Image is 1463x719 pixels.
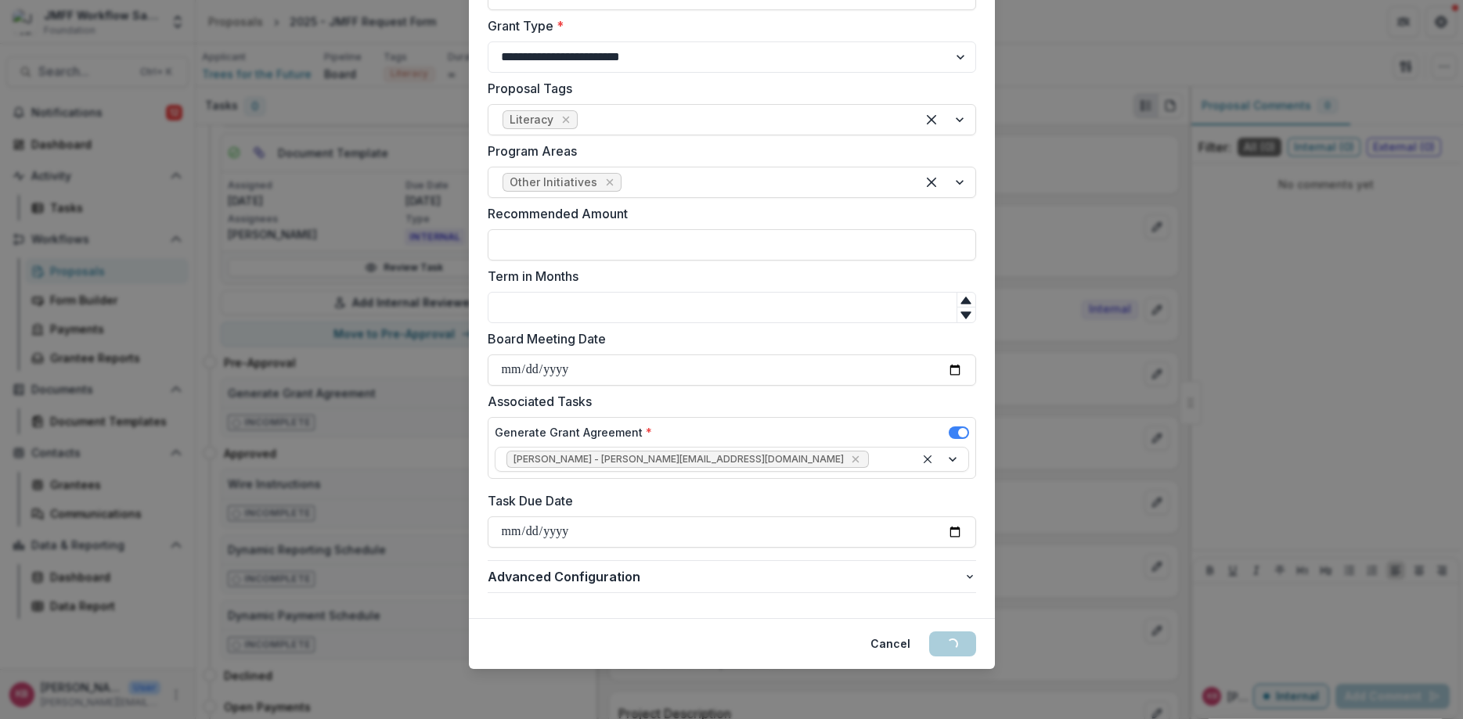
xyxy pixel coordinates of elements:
[919,170,944,195] div: Clear selected options
[488,16,967,35] label: Grant Type
[488,204,967,223] label: Recommended Amount
[488,329,967,348] label: Board Meeting Date
[488,392,967,411] label: Associated Tasks
[510,176,597,189] span: Other Initiatives
[513,454,844,465] span: [PERSON_NAME] - [PERSON_NAME][EMAIL_ADDRESS][DOMAIN_NAME]
[558,112,574,128] div: Remove Literacy
[510,113,553,127] span: Literacy
[495,424,652,440] label: Generate Grant Agreement
[488,567,964,586] span: Advanced Configuration
[848,451,863,467] div: Remove Katie Baron - katie@tbgfoundations.org
[488,267,967,286] label: Term in Months
[488,561,976,592] button: Advanced Configuration
[919,107,944,132] div: Clear selected options
[488,142,967,160] label: Program Areas
[602,174,618,190] div: Remove Other Initiatives
[861,631,920,656] button: Cancel
[488,79,967,98] label: Proposal Tags
[918,450,937,469] div: Clear selected options
[488,491,967,510] label: Task Due Date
